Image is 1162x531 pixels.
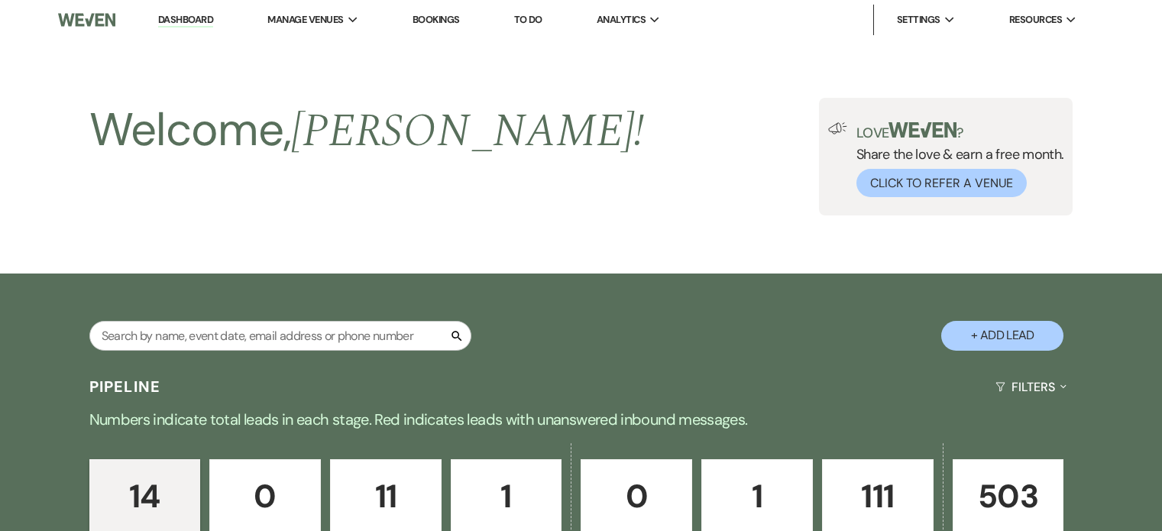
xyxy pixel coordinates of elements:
[963,471,1054,522] p: 503
[461,471,552,522] p: 1
[856,122,1064,140] p: Love ?
[58,4,115,36] img: Weven Logo
[267,12,343,28] span: Manage Venues
[89,376,161,397] h3: Pipeline
[591,471,682,522] p: 0
[989,367,1073,407] button: Filters
[828,122,847,134] img: loud-speaker-illustration.svg
[514,13,542,26] a: To Do
[89,321,471,351] input: Search by name, event date, email address or phone number
[856,169,1027,197] button: Click to Refer a Venue
[832,471,924,522] p: 111
[340,471,432,522] p: 11
[847,122,1064,197] div: Share the love & earn a free month.
[291,96,644,167] span: [PERSON_NAME] !
[941,321,1063,351] button: + Add Lead
[711,471,803,522] p: 1
[413,13,460,26] a: Bookings
[31,407,1131,432] p: Numbers indicate total leads in each stage. Red indicates leads with unanswered inbound messages.
[219,471,311,522] p: 0
[897,12,940,28] span: Settings
[158,13,213,28] a: Dashboard
[99,471,191,522] p: 14
[888,122,956,138] img: weven-logo-green.svg
[1009,12,1062,28] span: Resources
[89,98,645,164] h2: Welcome,
[597,12,646,28] span: Analytics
